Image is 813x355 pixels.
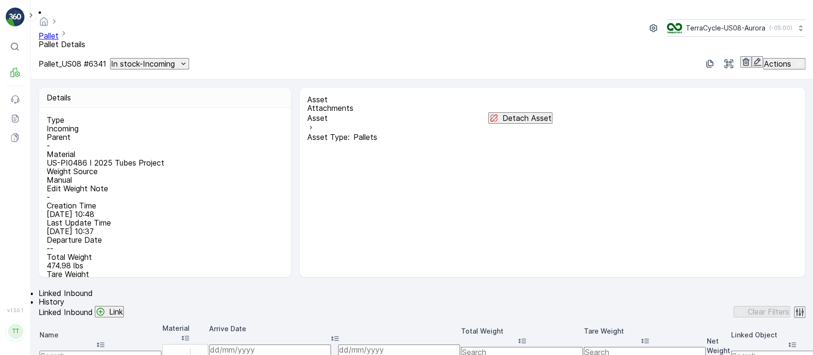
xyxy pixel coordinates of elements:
p: In stock-Incoming [111,59,175,68]
p: Arrive Date [209,324,460,334]
button: Detach Asset [488,112,552,124]
p: Linked Inbound [39,308,93,316]
span: v 1.50.1 [6,307,25,313]
input: dd/mm/yyyy [338,345,460,355]
p: Incoming [47,124,281,133]
p: [DATE] 10:37 [47,227,281,236]
p: ( -05:00 ) [769,24,792,32]
p: Parent [47,133,281,141]
input: dd/mm/yyyy [209,345,331,355]
p: Edit Weight Note [47,184,281,193]
button: Link [95,306,124,317]
p: Details [47,93,71,102]
button: TT [6,315,25,347]
button: Clear Filters [733,306,790,317]
span: Linked Inbound [39,288,93,298]
a: Homepage [39,19,49,29]
p: - [47,141,281,150]
p: Departure Date [47,236,281,244]
span: History [39,297,64,306]
p: Name [40,330,161,340]
p: Asset [307,95,797,104]
p: Last Update Time [47,218,281,227]
p: TerraCycle-US08-Aurora [686,23,765,33]
p: Type [47,116,281,124]
p: Clear Filters [748,307,789,316]
p: Attachments [307,104,797,112]
button: Actions [763,58,805,69]
p: Asset [307,114,328,122]
p: Pallet_US08 #6341 [39,59,106,68]
p: Total Weight [461,326,583,336]
span: Pallets [353,133,377,141]
p: - [47,193,281,201]
p: Tare Weight [47,270,281,278]
p: -- [47,244,281,253]
p: Weight Source [47,167,281,176]
button: TerraCycle-US08-Aurora(-05:00) [667,20,805,37]
p: Detach Asset [502,114,552,122]
div: TT [8,324,23,339]
span: Pallet Details [39,39,85,49]
p: Material [162,324,208,333]
p: Creation Time [47,201,281,210]
p: Tare Weight [584,326,706,336]
p: Link [109,307,123,316]
a: Pallet [39,31,59,40]
p: Manual [47,176,281,184]
button: In stock-Incoming [110,58,189,69]
p: Actions [764,59,791,68]
img: image_ci7OI47.png [667,23,682,33]
p: 474.98 lbs [47,261,281,270]
p: US-PI0486 I 2025 Tubes Project [47,158,281,167]
span: Asset Type : [307,133,350,141]
img: logo [6,8,25,27]
p: Material [47,150,281,158]
p: Total Weight [47,253,281,261]
p: [DATE] 10:48 [47,210,281,218]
